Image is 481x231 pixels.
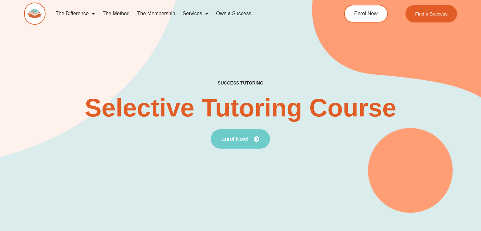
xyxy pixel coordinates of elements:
span: Enrol Now [354,11,378,16]
h2: Selective Tutoring Course [85,95,396,121]
a: The Membership [133,6,179,21]
span: Find a Success [415,11,447,16]
a: Own a Success [212,6,255,21]
iframe: Chat Widget [376,160,481,231]
span: Enrol Now! [221,136,249,142]
a: The Method [99,6,133,21]
a: The Difference [52,6,99,21]
a: Enrol Now! [211,129,270,149]
a: Enrol Now [344,5,388,22]
h4: success tutoring [218,80,263,86]
nav: Menu [52,6,319,21]
a: Services [179,6,212,21]
a: Find a Success [405,5,457,22]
